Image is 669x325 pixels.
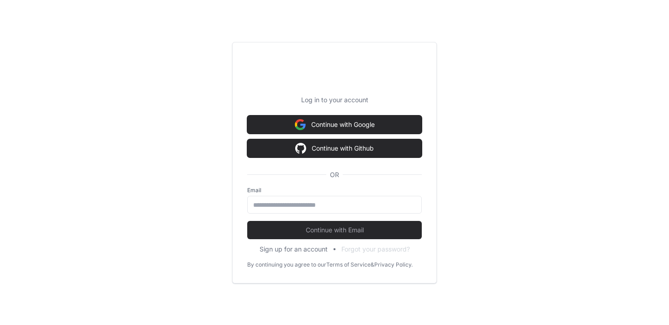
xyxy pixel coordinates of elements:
a: Privacy Policy. [374,261,413,268]
div: By continuing you agree to our [247,261,326,268]
label: Email [247,187,422,194]
span: OR [326,170,343,179]
div: & [371,261,374,268]
button: Continue with Email [247,221,422,239]
button: Forgot your password? [341,245,410,254]
button: Continue with Google [247,115,422,134]
span: Continue with Email [247,225,422,235]
img: Sign in with google [295,115,306,134]
a: Terms of Service [326,261,371,268]
img: Sign in with google [295,139,306,157]
button: Continue with Github [247,139,422,157]
button: Sign up for an account [260,245,328,254]
p: Log in to your account [247,95,422,105]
